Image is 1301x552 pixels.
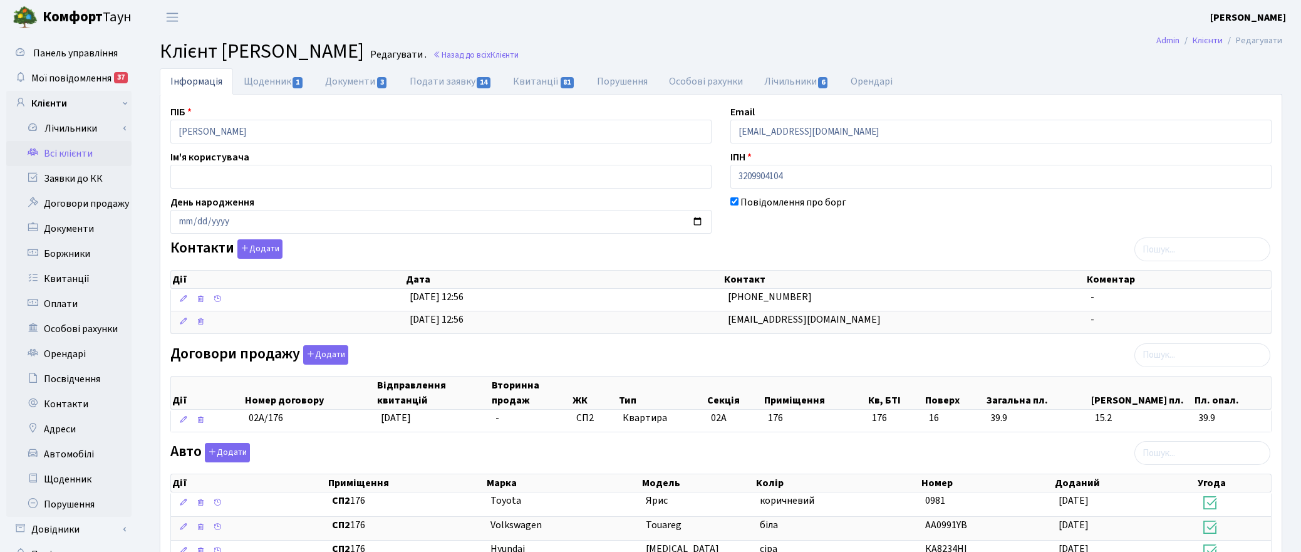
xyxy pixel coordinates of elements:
th: Кв, БТІ [867,377,924,409]
nav: breadcrumb [1138,28,1301,54]
th: Контакт [723,271,1086,288]
span: 176 [332,518,480,533]
span: 39.9 [990,411,1085,425]
a: Панель управління [6,41,132,66]
span: [PHONE_NUMBER] [728,290,812,304]
th: Номер договору [244,377,376,409]
span: Квартира [623,411,702,425]
span: Ярис [646,494,668,508]
span: 16 [929,411,980,425]
a: Квитанції [502,68,586,95]
a: Щоденник [233,68,314,95]
small: Редагувати . [368,49,427,61]
th: Дії [171,474,327,492]
label: Договори продажу [170,345,348,365]
span: 14 [477,77,490,88]
label: Email [730,105,755,120]
b: [PERSON_NAME] [1210,11,1286,24]
span: Клієнт [PERSON_NAME] [160,37,364,66]
span: 6 [818,77,828,88]
th: Дії [171,377,244,409]
label: Ім'я користувача [170,150,249,165]
button: Договори продажу [303,345,348,365]
span: Таун [43,7,132,28]
span: 39.9 [1198,411,1266,425]
label: Контакти [170,239,282,259]
label: Авто [170,443,250,462]
label: ІПН [730,150,752,165]
th: [PERSON_NAME] пл. [1090,377,1193,409]
b: Комфорт [43,7,103,27]
span: коричневий [760,494,814,508]
span: 1 [293,77,303,88]
th: Тип [618,377,707,409]
span: АА0991YB [925,518,967,532]
th: Вторинна продаж [490,377,571,409]
a: Клієнти [6,91,132,116]
th: Номер [920,474,1054,492]
a: Додати [202,441,250,463]
a: Admin [1156,34,1179,47]
label: ПІБ [170,105,192,120]
input: Пошук... [1134,441,1270,465]
span: Панель управління [33,46,118,60]
div: 37 [114,72,128,83]
span: Touareg [646,518,682,532]
a: Довідники [6,517,132,542]
span: [EMAIL_ADDRESS][DOMAIN_NAME] [728,313,881,326]
a: Договори продажу [6,191,132,216]
span: 3 [377,77,387,88]
th: Приміщення [763,377,867,409]
a: Лічильники [14,116,132,141]
span: Мої повідомлення [31,71,111,85]
a: Інформація [160,68,233,95]
b: СП2 [332,494,350,508]
a: Документи [314,68,398,95]
span: Toyota [490,494,521,508]
th: Пл. опал. [1193,377,1271,409]
span: - [1091,313,1094,326]
b: СП2 [332,518,350,532]
th: Секція [706,377,763,409]
li: Редагувати [1223,34,1282,48]
span: 81 [561,77,574,88]
span: біла [760,518,778,532]
span: [DATE] 12:56 [410,313,464,326]
span: Volkswagen [490,518,542,532]
span: СП2 [576,411,613,425]
input: Пошук... [1134,237,1270,261]
span: - [1091,290,1094,304]
a: Посвідчення [6,367,132,392]
a: Щоденник [6,467,132,492]
a: Мої повідомлення37 [6,66,132,91]
a: Особові рахунки [658,68,754,95]
a: Додати [234,237,282,259]
a: Додати [300,343,348,365]
span: 02А [711,411,727,425]
th: Приміщення [327,474,485,492]
th: ЖК [571,377,618,409]
span: [DATE] [1059,518,1089,532]
a: Назад до всіхКлієнти [433,49,519,61]
span: [DATE] [381,411,411,425]
a: Квитанції [6,266,132,291]
a: Клієнти [1193,34,1223,47]
a: Орендарі [6,341,132,367]
th: Загальна пл. [985,377,1090,409]
a: Автомобілі [6,442,132,467]
a: Орендарі [840,68,903,95]
span: [DATE] 12:56 [410,290,464,304]
a: Адреси [6,417,132,442]
span: 15.2 [1095,411,1188,425]
a: Лічильники [754,68,840,95]
span: Клієнти [490,49,519,61]
span: 176 [332,494,480,508]
a: Подати заявку [399,68,502,95]
label: День народження [170,195,254,210]
a: Особові рахунки [6,316,132,341]
a: [PERSON_NAME] [1210,10,1286,25]
span: 02А/176 [249,411,283,425]
span: 176 [872,411,919,425]
a: Заявки до КК [6,166,132,191]
th: Модель [641,474,755,492]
